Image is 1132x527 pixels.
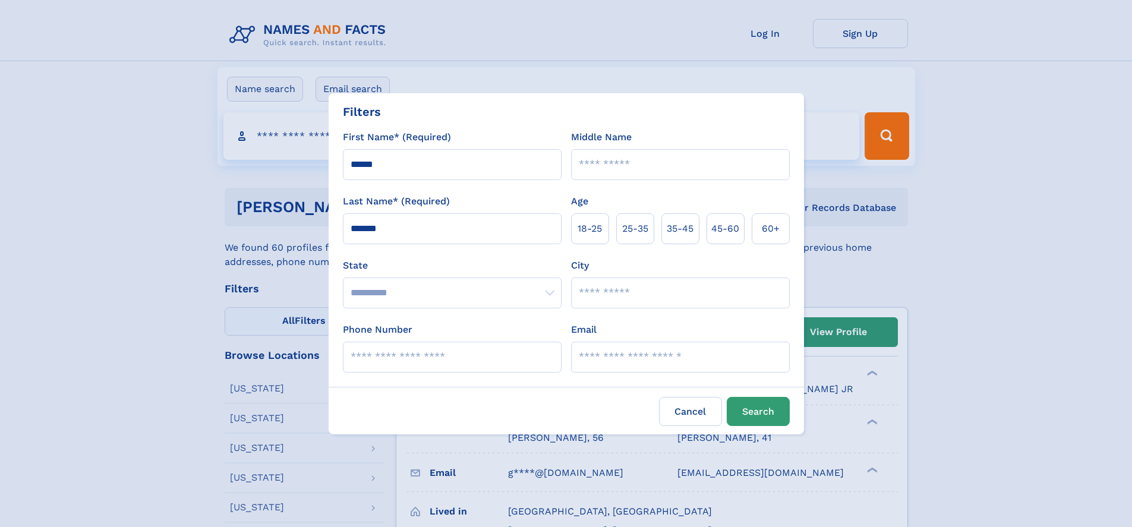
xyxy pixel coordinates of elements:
[343,130,451,144] label: First Name* (Required)
[659,397,722,426] label: Cancel
[571,258,589,273] label: City
[622,222,648,236] span: 25‑35
[571,194,588,209] label: Age
[343,258,562,273] label: State
[667,222,693,236] span: 35‑45
[343,323,412,337] label: Phone Number
[571,130,632,144] label: Middle Name
[711,222,739,236] span: 45‑60
[343,103,381,121] div: Filters
[571,323,597,337] label: Email
[343,194,450,209] label: Last Name* (Required)
[727,397,790,426] button: Search
[762,222,780,236] span: 60+
[578,222,602,236] span: 18‑25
